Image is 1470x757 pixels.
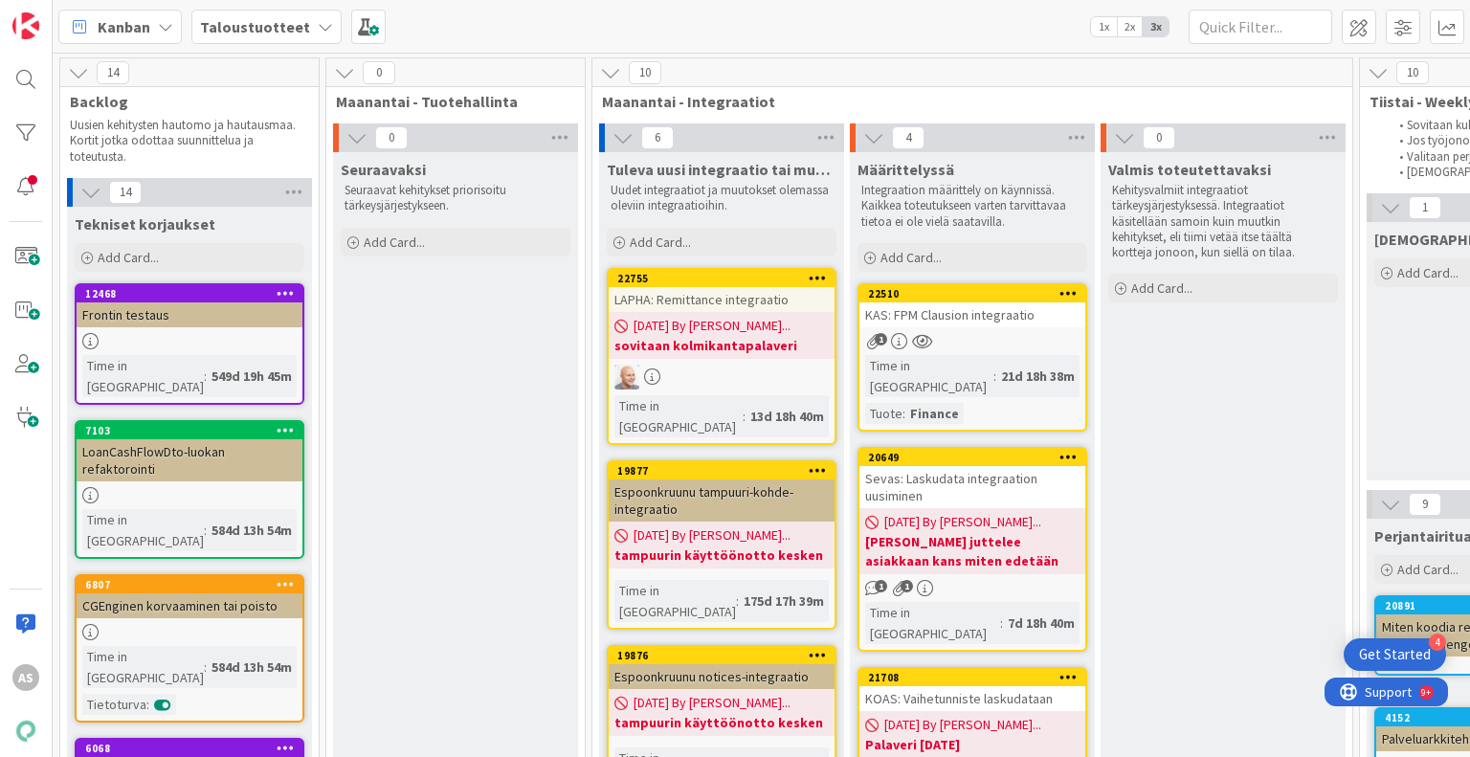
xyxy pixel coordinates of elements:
div: 21d 18h 38m [996,366,1080,387]
div: 20649Sevas: Laskudata integraation uusiminen [859,449,1085,508]
p: Kehitysvalmiit integraatiot tärkeysjärjestyksessä. Integraatiot käsitellään samoin kuin muutkin k... [1112,183,1334,260]
div: 12468Frontin testaus [77,285,302,327]
div: 13d 18h 40m [746,406,829,427]
div: Tuote [865,403,902,424]
b: tampuurin käyttöönotto kesken [614,713,829,732]
div: Open Get Started checklist, remaining modules: 4 [1344,638,1446,671]
div: 21708KOAS: Vaihetunniste laskudataan [859,669,1085,711]
div: NG [609,365,835,390]
div: 21708 [859,669,1085,686]
span: : [736,590,739,612]
div: 22510KAS: FPM Clausion integraatio [859,285,1085,327]
div: Frontin testaus [77,302,302,327]
div: Time in [GEOGRAPHIC_DATA] [82,355,204,397]
div: 19877Espoonkruunu tampuuri-kohde-integraatio [609,462,835,522]
div: KAS: FPM Clausion integraatio [859,302,1085,327]
b: Palaveri [DATE] [865,735,1080,754]
span: Kanban [98,15,150,38]
span: 10 [629,61,661,84]
div: 6807 [77,576,302,593]
span: Add Card... [1131,279,1192,297]
span: Backlog [70,92,295,111]
span: 14 [97,61,129,84]
p: Uudet integraatiot ja muutokset olemassa oleviin integraatioihin. [611,183,833,214]
b: tampuurin käyttöönotto kesken [614,545,829,565]
div: 549d 19h 45m [207,366,297,387]
div: 6807CGEnginen korvaaminen tai poisto [77,576,302,618]
span: 1x [1091,17,1117,36]
div: 22755 [617,272,835,285]
span: 0 [363,61,395,84]
div: Time in [GEOGRAPHIC_DATA] [865,355,993,397]
div: Get Started [1359,645,1431,664]
span: Add Card... [880,249,942,266]
div: 7103LoanCashFlowDto-luokan refaktorointi [77,422,302,481]
div: KOAS: Vaihetunniste laskudataan [859,686,1085,711]
span: Valmis toteutettavaksi [1108,160,1271,179]
a: 20649Sevas: Laskudata integraation uusiminen[DATE] By [PERSON_NAME]...[PERSON_NAME] juttelee asia... [857,447,1087,652]
a: 22755LAPHA: Remittance integraatio[DATE] By [PERSON_NAME]...sovitaan kolmikantapalaveriNGTime in ... [607,268,836,445]
p: Uusien kehitysten hautomo ja hautausmaa. Kortit jotka odottaa suunnittelua ja toteutusta. [70,118,296,165]
span: 1 [875,580,887,592]
div: 12468 [77,285,302,302]
div: 4 [1429,634,1446,651]
b: sovitaan kolmikantapalaveri [614,336,829,355]
input: Quick Filter... [1189,10,1332,44]
span: 10 [1396,61,1429,84]
span: 3x [1143,17,1169,36]
div: 9+ [97,8,106,23]
a: 22510KAS: FPM Clausion integraatioTime in [GEOGRAPHIC_DATA]:21d 18h 38mTuote:Finance [857,283,1087,432]
div: 20649 [868,451,1085,464]
span: : [204,520,207,541]
span: : [204,657,207,678]
p: Seuraavat kehitykset priorisoitu tärkeysjärjestykseen. [345,183,567,214]
a: 12468Frontin testausTime in [GEOGRAPHIC_DATA]:549d 19h 45m [75,283,304,405]
div: Time in [GEOGRAPHIC_DATA] [614,395,743,437]
div: 20649 [859,449,1085,466]
div: Time in [GEOGRAPHIC_DATA] [865,602,1000,644]
div: 7d 18h 40m [1003,612,1080,634]
span: 1 [901,580,913,592]
span: : [204,366,207,387]
span: 9 [1409,493,1441,516]
span: [DATE] By [PERSON_NAME]... [634,525,791,545]
img: Visit kanbanzone.com [12,12,39,39]
span: : [902,403,905,424]
div: 19876Espoonkruunu notices-integraatio [609,647,835,689]
p: Integraation määrittely on käynnissä. Kaikkea toteutukseen varten tarvittavaa tietoa ei ole vielä... [861,183,1083,230]
div: Espoonkruunu tampuuri-kohde-integraatio [609,479,835,522]
div: AS [12,664,39,691]
div: 175d 17h 39m [739,590,829,612]
span: 0 [375,126,408,149]
div: Espoonkruunu notices-integraatio [609,664,835,689]
span: Add Card... [630,234,691,251]
span: 1 [1409,196,1441,219]
div: Time in [GEOGRAPHIC_DATA] [82,646,204,688]
div: Tietoturva [82,694,146,715]
div: 19876 [609,647,835,664]
a: 7103LoanCashFlowDto-luokan refaktorointiTime in [GEOGRAPHIC_DATA]:584d 13h 54m [75,420,304,559]
span: Add Card... [1397,264,1459,281]
span: Add Card... [364,234,425,251]
span: Tekniset korjaukset [75,214,215,234]
div: Time in [GEOGRAPHIC_DATA] [82,509,204,551]
span: Tuleva uusi integraatio tai muutos [607,160,836,179]
span: Seuraavaksi [341,160,426,179]
div: 584d 13h 54m [207,657,297,678]
span: [DATE] By [PERSON_NAME]... [634,316,791,336]
span: : [1000,612,1003,634]
div: 19876 [617,649,835,662]
div: 7103 [85,424,302,437]
span: [DATE] By [PERSON_NAME]... [884,512,1041,532]
div: 6068 [77,740,302,757]
span: 4 [892,126,924,149]
span: 2x [1117,17,1143,36]
div: Finance [905,403,964,424]
span: Add Card... [1397,561,1459,578]
div: 7103 [77,422,302,439]
div: LAPHA: Remittance integraatio [609,287,835,312]
b: [PERSON_NAME] juttelee asiakkaan kans miten edetään [865,532,1080,570]
div: LoanCashFlowDto-luokan refaktorointi [77,439,302,481]
div: 6807 [85,578,302,591]
span: Maanantai - Integraatiot [602,92,1328,111]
